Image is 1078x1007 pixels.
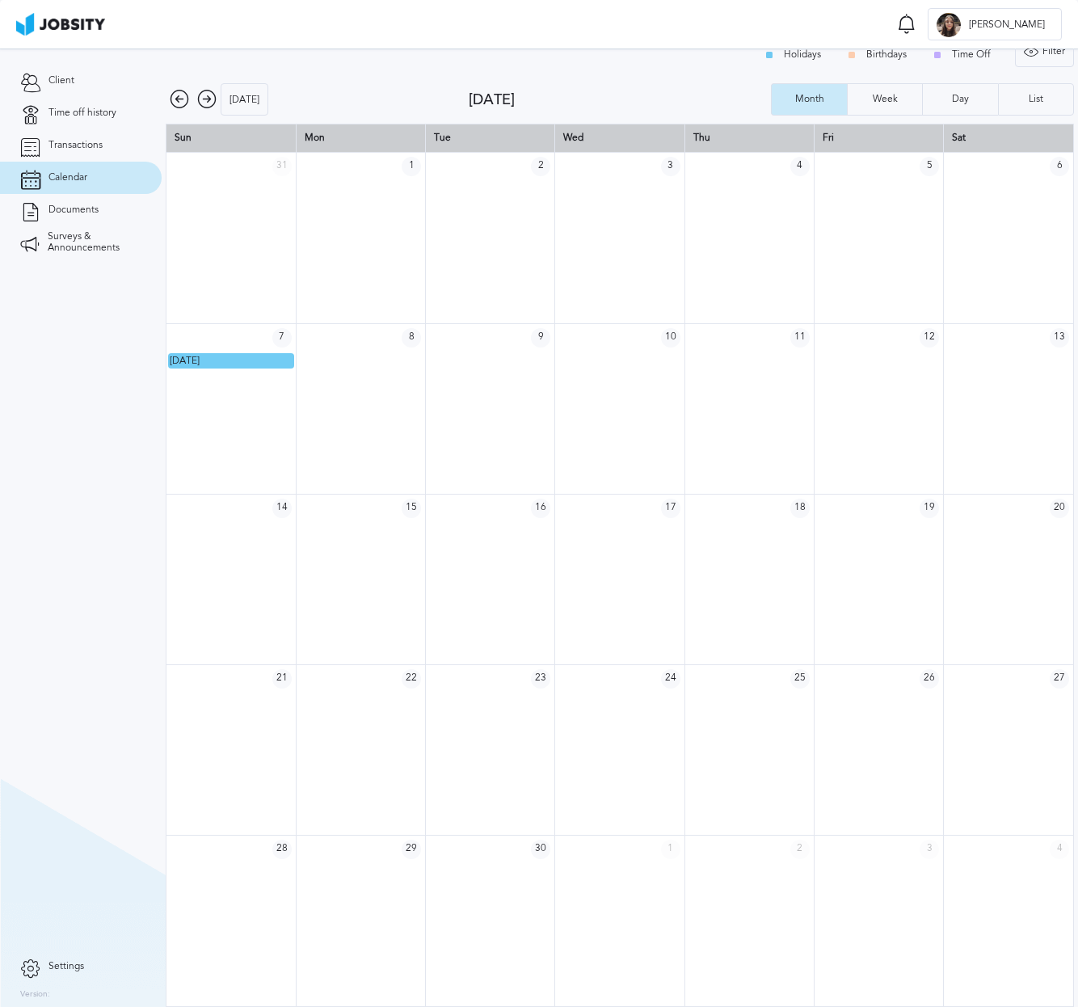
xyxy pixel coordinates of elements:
div: [DATE] [221,84,267,116]
span: 3 [920,840,939,859]
span: 2 [790,840,810,859]
button: Day [922,83,998,116]
span: 7 [272,328,292,348]
button: Month [771,83,847,116]
button: List [998,83,1074,116]
span: 23 [531,669,550,689]
span: Fri [823,132,834,143]
span: 2 [531,157,550,176]
span: 16 [531,499,550,518]
div: List [1021,94,1051,105]
img: ab4bad089aa723f57921c736e9817d99.png [16,13,105,36]
span: Time off history [48,107,116,119]
span: 25 [790,669,810,689]
span: Transactions [48,140,103,151]
span: 9 [531,328,550,348]
span: 15 [402,499,421,518]
span: 20 [1050,499,1069,518]
span: 24 [661,669,680,689]
span: 12 [920,328,939,348]
span: Sat [952,132,966,143]
span: [DATE] [170,355,200,366]
span: Client [48,75,74,86]
span: 26 [920,669,939,689]
span: 18 [790,499,810,518]
span: Mon [305,132,325,143]
span: 30 [531,840,550,859]
div: L [937,13,961,37]
span: 4 [790,157,810,176]
span: Thu [693,132,710,143]
button: [DATE] [221,83,268,116]
span: 10 [661,328,680,348]
div: [DATE] [469,91,772,108]
div: Filter [1016,36,1073,68]
span: 11 [790,328,810,348]
span: 3 [661,157,680,176]
span: 14 [272,499,292,518]
span: 22 [402,669,421,689]
div: Week [865,94,906,105]
span: Surveys & Announcements [48,231,141,254]
span: 28 [272,840,292,859]
span: Tue [434,132,451,143]
span: 13 [1050,328,1069,348]
span: 4 [1050,840,1069,859]
button: L[PERSON_NAME] [928,8,1062,40]
span: 5 [920,157,939,176]
div: Month [787,94,832,105]
div: Day [944,94,977,105]
span: 29 [402,840,421,859]
span: 1 [661,840,680,859]
label: Version: [20,990,50,1000]
span: Calendar [48,172,87,183]
span: 1 [402,157,421,176]
span: 31 [272,157,292,176]
span: Documents [48,204,99,216]
button: Filter [1015,35,1074,67]
span: 19 [920,499,939,518]
span: [PERSON_NAME] [961,19,1053,31]
span: 6 [1050,157,1069,176]
span: Settings [48,961,84,972]
span: 8 [402,328,421,348]
button: Week [847,83,923,116]
span: Wed [563,132,583,143]
span: Sun [175,132,192,143]
span: 17 [661,499,680,518]
span: 21 [272,669,292,689]
span: 27 [1050,669,1069,689]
